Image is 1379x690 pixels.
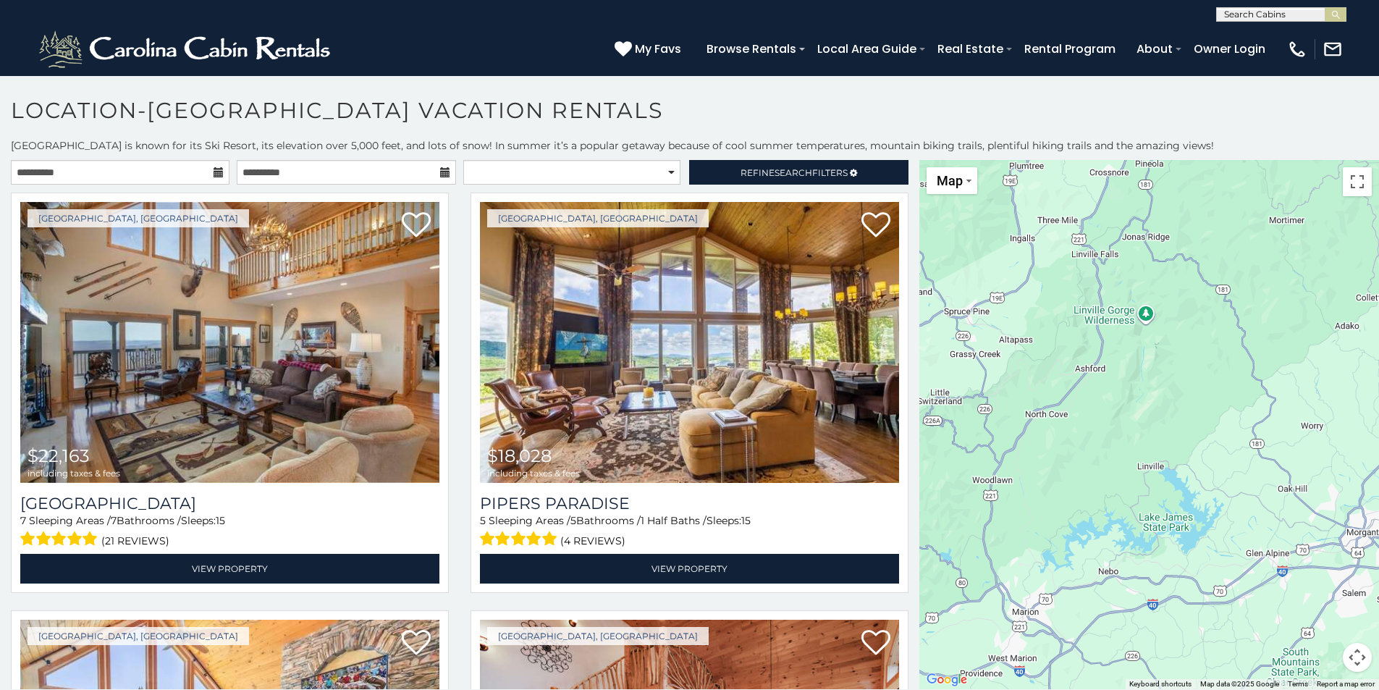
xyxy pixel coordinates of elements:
[487,209,709,227] a: [GEOGRAPHIC_DATA], [GEOGRAPHIC_DATA]
[20,494,439,513] h3: Southern Star Lodge
[923,670,971,689] img: Google
[570,514,576,527] span: 5
[480,494,899,513] a: Pipers Paradise
[1317,680,1375,688] a: Report a map error
[615,40,685,59] a: My Favs
[635,40,681,58] span: My Favs
[927,167,977,194] button: Change map style
[937,173,963,188] span: Map
[930,36,1011,62] a: Real Estate
[480,202,899,483] a: Pipers Paradise $18,028 including taxes & fees
[1186,36,1273,62] a: Owner Login
[28,468,120,478] span: including taxes & fees
[641,514,707,527] span: 1 Half Baths /
[20,494,439,513] a: [GEOGRAPHIC_DATA]
[560,531,625,550] span: (4 reviews)
[1323,39,1343,59] img: mail-regular-white.png
[1129,36,1180,62] a: About
[20,554,439,584] a: View Property
[1287,39,1307,59] img: phone-regular-white.png
[480,514,486,527] span: 5
[487,445,552,466] span: $18,028
[402,211,431,241] a: Add to favorites
[775,167,812,178] span: Search
[28,627,249,645] a: [GEOGRAPHIC_DATA], [GEOGRAPHIC_DATA]
[20,202,439,483] img: Southern Star Lodge
[28,445,90,466] span: $22,163
[487,627,709,645] a: [GEOGRAPHIC_DATA], [GEOGRAPHIC_DATA]
[810,36,924,62] a: Local Area Guide
[480,554,899,584] a: View Property
[861,628,890,659] a: Add to favorites
[689,160,908,185] a: RefineSearchFilters
[36,28,337,71] img: White-1-2.png
[1343,167,1372,196] button: Toggle fullscreen view
[1200,680,1279,688] span: Map data ©2025 Google
[28,209,249,227] a: [GEOGRAPHIC_DATA], [GEOGRAPHIC_DATA]
[487,468,580,478] span: including taxes & fees
[699,36,804,62] a: Browse Rentals
[1288,680,1308,688] a: Terms (opens in new tab)
[741,514,751,527] span: 15
[923,670,971,689] a: Open this area in Google Maps (opens a new window)
[1017,36,1123,62] a: Rental Program
[402,628,431,659] a: Add to favorites
[101,531,169,550] span: (21 reviews)
[741,167,848,178] span: Refine Filters
[20,514,26,527] span: 7
[480,202,899,483] img: Pipers Paradise
[1129,679,1192,689] button: Keyboard shortcuts
[111,514,117,527] span: 7
[480,513,899,550] div: Sleeping Areas / Bathrooms / Sleeps:
[216,514,225,527] span: 15
[20,202,439,483] a: Southern Star Lodge $22,163 including taxes & fees
[20,513,439,550] div: Sleeping Areas / Bathrooms / Sleeps:
[1343,643,1372,672] button: Map camera controls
